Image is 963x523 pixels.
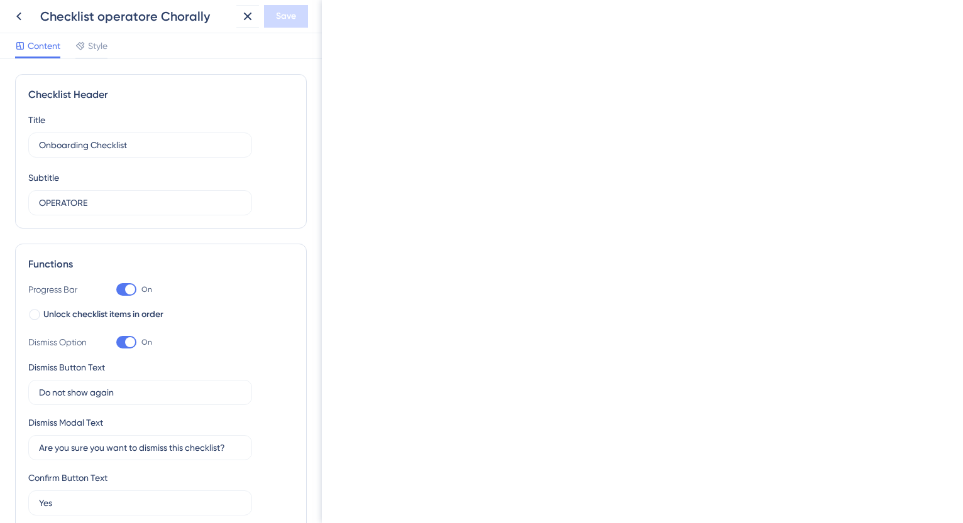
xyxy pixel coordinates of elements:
div: Subtitle [28,170,59,185]
div: Checklist Header [28,87,294,102]
input: Type the value [39,441,241,455]
div: Dismiss Modal Text [28,415,103,430]
input: Type the value [39,386,241,399]
input: Header 2 [39,196,241,210]
div: Functions [28,257,294,272]
div: Progress Bar [28,282,91,297]
span: On [141,337,152,347]
span: Unlock checklist items in order [43,307,163,322]
div: Dismiss Button Text [28,360,105,375]
div: Confirm Button Text [28,470,107,485]
div: Title [28,112,45,127]
input: Header 1 [39,138,241,152]
button: Save [264,5,308,28]
div: Checklist operatore Chorally [40,8,231,25]
div: Dismiss Option [28,335,91,350]
span: Style [88,38,107,53]
span: Save [276,9,296,24]
input: Type the value [39,496,241,510]
span: On [141,284,152,294]
span: Content [28,38,60,53]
